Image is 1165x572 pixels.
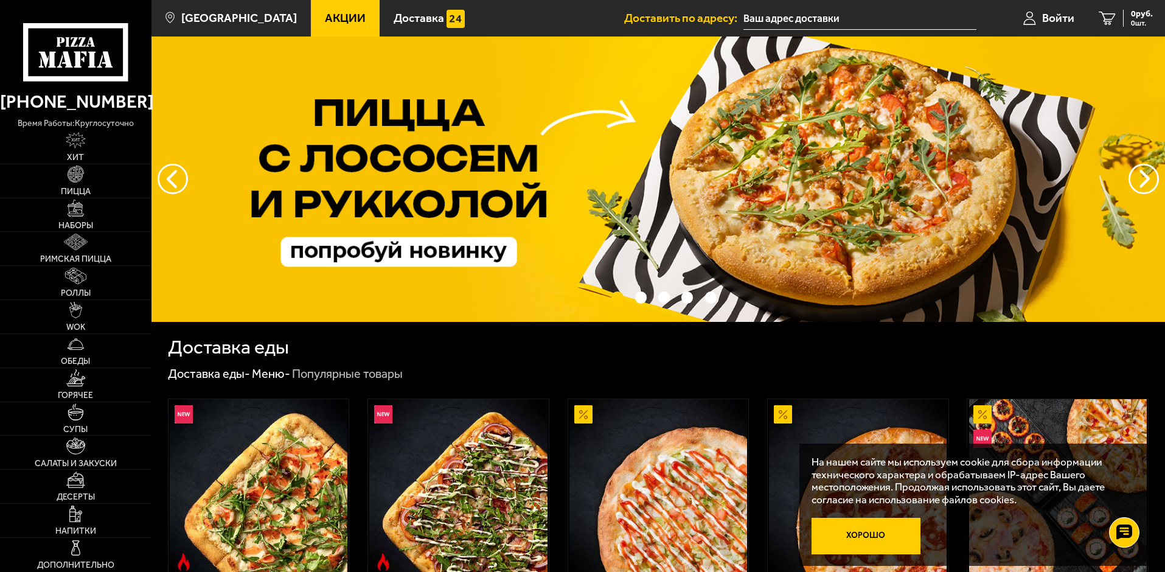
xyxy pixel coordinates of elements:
[1131,10,1153,18] span: 0 руб.
[58,221,93,230] span: Наборы
[1131,19,1153,27] span: 0 шт.
[574,405,593,424] img: Акционный
[63,425,88,434] span: Супы
[812,456,1130,506] p: На нашем сайте мы используем cookie для сбора информации технического характера и обрабатываем IP...
[374,553,392,571] img: Острое блюдо
[374,405,392,424] img: Новинка
[181,12,297,24] span: [GEOGRAPHIC_DATA]
[66,323,85,332] span: WOK
[973,430,992,448] img: Новинка
[175,553,193,571] img: Острое блюдо
[624,12,743,24] span: Доставить по адресу:
[447,10,465,28] img: 15daf4d41897b9f0e9f617042186c801.svg
[40,255,111,263] span: Римская пицца
[55,527,96,535] span: Напитки
[658,291,670,303] button: точки переключения
[973,405,992,424] img: Акционный
[168,338,289,357] h1: Доставка еды
[635,291,647,303] button: точки переключения
[1042,12,1074,24] span: Войти
[61,357,90,366] span: Обеды
[37,561,114,570] span: Дополнительно
[168,366,250,381] a: Доставка еды-
[812,518,921,554] button: Хорошо
[175,405,193,424] img: Новинка
[325,12,366,24] span: Акции
[57,493,95,501] span: Десерты
[58,391,93,400] span: Горячее
[394,12,444,24] span: Доставка
[681,291,693,303] button: точки переключения
[67,153,84,162] span: Хит
[705,291,717,303] button: точки переключения
[774,405,792,424] img: Акционный
[158,164,188,194] button: следующий
[611,291,623,303] button: точки переключения
[292,366,403,382] div: Популярные товары
[743,7,976,30] input: Ваш адрес доставки
[1128,164,1159,194] button: предыдущий
[61,187,91,196] span: Пицца
[35,459,117,468] span: Салаты и закуски
[61,289,91,298] span: Роллы
[252,366,290,381] a: Меню-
